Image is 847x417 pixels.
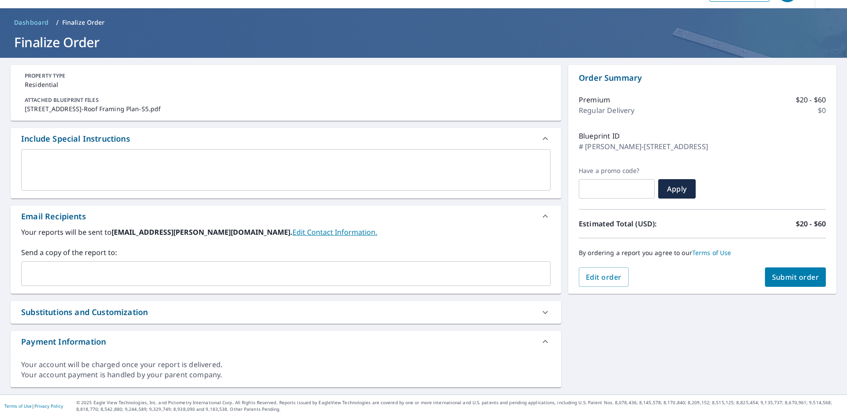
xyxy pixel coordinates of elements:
p: | [4,403,63,409]
p: Residential [25,80,547,89]
p: [STREET_ADDRESS]-Roof Framing Plan-S5.pdf [25,104,547,113]
label: Send a copy of the report to: [21,247,551,258]
a: EditContactInfo [292,227,377,237]
button: Apply [658,179,696,199]
div: Email Recipients [11,206,561,227]
a: Dashboard [11,15,52,30]
span: Submit order [772,272,819,282]
a: Privacy Policy [34,403,63,409]
label: Have a promo code? [579,167,655,175]
p: Order Summary [579,72,826,84]
button: Edit order [579,267,629,287]
p: Finalize Order [62,18,105,27]
div: Email Recipients [21,210,86,222]
div: Substitutions and Customization [11,301,561,323]
div: Substitutions and Customization [21,306,148,318]
span: Apply [665,184,689,194]
p: $20 - $60 [796,94,826,105]
div: Your account payment is handled by your parent company. [21,370,551,380]
h1: Finalize Order [11,33,836,51]
div: Payment Information [21,336,106,348]
span: Dashboard [14,18,49,27]
a: Terms of Use [4,403,32,409]
p: Premium [579,94,610,105]
li: / [56,17,59,28]
p: Regular Delivery [579,105,634,116]
nav: breadcrumb [11,15,836,30]
button: Submit order [765,267,826,287]
p: ATTACHED BLUEPRINT FILES [25,96,547,104]
b: [EMAIL_ADDRESS][PERSON_NAME][DOMAIN_NAME]. [112,227,292,237]
p: By ordering a report you agree to our [579,249,826,257]
p: # [PERSON_NAME]-[STREET_ADDRESS] [579,141,708,152]
div: Include Special Instructions [11,128,561,149]
p: $0 [818,105,826,116]
p: © 2025 Eagle View Technologies, Inc. and Pictometry International Corp. All Rights Reserved. Repo... [76,399,843,413]
p: Estimated Total (USD): [579,218,702,229]
div: Payment Information [11,331,561,352]
label: Your reports will be sent to [21,227,551,237]
p: PROPERTY TYPE [25,72,547,80]
div: Your account will be charged once your report is delivered. [21,360,551,370]
div: Include Special Instructions [21,133,130,145]
a: Terms of Use [692,248,731,257]
p: Blueprint ID [579,131,620,141]
span: Edit order [586,272,622,282]
p: $20 - $60 [796,218,826,229]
